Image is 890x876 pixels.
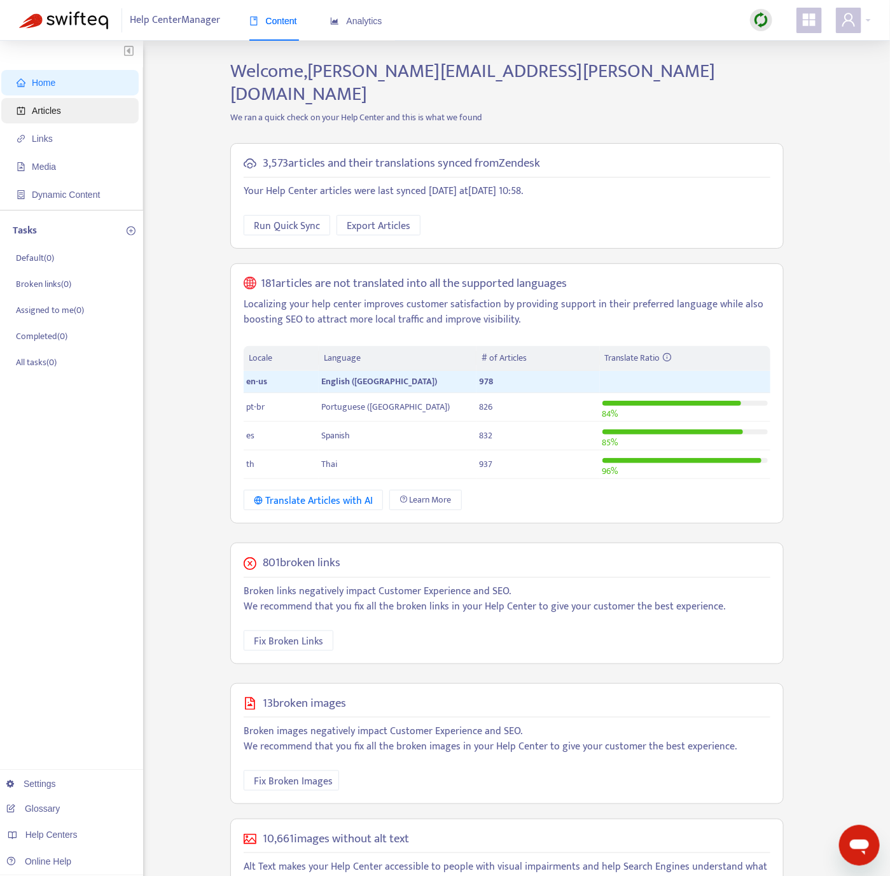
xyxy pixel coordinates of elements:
span: cloud-sync [244,157,256,170]
th: # of Articles [476,346,599,371]
span: English ([GEOGRAPHIC_DATA]) [321,374,437,389]
button: Export Articles [337,215,421,235]
span: Fix Broken Images [254,774,333,789]
span: 832 [479,428,492,443]
span: area-chart [330,17,339,25]
span: file-image [17,162,25,171]
span: home [17,78,25,87]
button: Translate Articles with AI [244,490,383,510]
span: appstore [802,12,817,27]
span: Help Centers [25,830,78,840]
span: Media [32,162,56,172]
th: Locale [244,346,319,371]
span: Run Quick Sync [254,218,320,234]
p: Completed ( 0 ) [16,330,67,343]
p: Broken links negatively impact Customer Experience and SEO. We recommend that you fix all the bro... [244,584,770,615]
span: Articles [32,106,61,116]
h5: 13 broken images [263,697,346,711]
span: 96 % [602,464,618,478]
span: Home [32,78,55,88]
span: 84 % [602,407,618,421]
span: Spanish [321,428,350,443]
span: 978 [479,374,493,389]
span: book [249,17,258,25]
span: user [841,12,856,27]
span: close-circle [244,557,256,570]
span: Export Articles [347,218,410,234]
p: Assigned to me ( 0 ) [16,303,84,317]
span: Welcome, [PERSON_NAME][EMAIL_ADDRESS][PERSON_NAME][DOMAIN_NAME] [230,55,715,110]
p: Your Help Center articles were last synced [DATE] at [DATE] 10:58 . [244,184,770,199]
img: sync.dc5367851b00ba804db3.png [753,12,769,28]
span: Portuguese ([GEOGRAPHIC_DATA]) [321,400,450,414]
h5: 3,573 articles and their translations synced from Zendesk [263,156,540,171]
p: Broken images negatively impact Customer Experience and SEO. We recommend that you fix all the br... [244,724,770,754]
span: es [246,428,254,443]
p: Localizing your help center improves customer satisfaction by providing support in their preferre... [244,297,770,328]
span: Analytics [330,16,382,26]
span: Learn More [410,493,452,507]
span: Links [32,134,53,144]
span: link [17,134,25,143]
div: Translate Articles with AI [254,493,373,509]
span: th [246,457,254,471]
button: Fix Broken Links [244,630,333,651]
span: 826 [479,400,492,414]
a: Online Help [6,856,71,866]
button: Run Quick Sync [244,215,330,235]
iframe: Button to launch messaging window [839,825,880,866]
a: Settings [6,779,56,789]
span: container [17,190,25,199]
span: account-book [17,106,25,115]
h5: 181 articles are not translated into all the supported languages [261,277,567,291]
span: Fix Broken Links [254,634,323,650]
a: Learn More [389,490,462,510]
div: Translate Ratio [605,351,765,365]
a: Glossary [6,803,60,814]
span: Content [249,16,297,26]
span: 937 [479,457,492,471]
span: Thai [321,457,337,471]
span: file-image [244,697,256,710]
img: Swifteq [19,11,108,29]
th: Language [319,346,476,371]
span: global [244,277,256,291]
span: pt-br [246,400,265,414]
p: Default ( 0 ) [16,251,54,265]
span: Dynamic Content [32,190,100,200]
p: We ran a quick check on your Help Center and this is what we found [221,111,793,124]
h5: 801 broken links [263,556,340,571]
p: All tasks ( 0 ) [16,356,57,369]
span: en-us [246,374,267,389]
button: Fix Broken Images [244,770,339,791]
p: Tasks [13,223,37,239]
span: plus-circle [127,226,136,235]
h5: 10,661 images without alt text [263,832,409,847]
span: Help Center Manager [130,8,221,32]
span: 85 % [602,435,618,450]
p: Broken links ( 0 ) [16,277,71,291]
span: picture [244,833,256,845]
